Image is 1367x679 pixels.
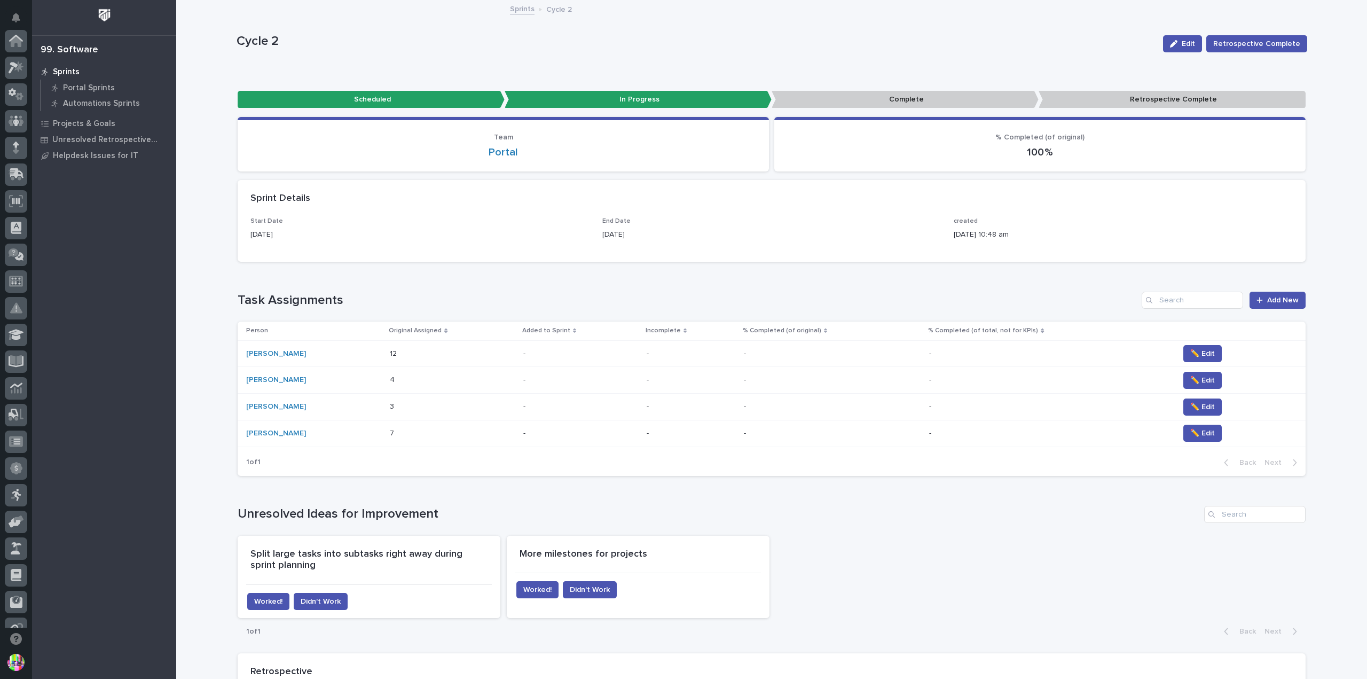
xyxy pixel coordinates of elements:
span: % Completed (of original) [995,134,1085,141]
span: created [954,218,978,224]
span: Next [1264,628,1288,635]
p: [DATE] [602,229,941,240]
p: - [647,427,651,438]
p: - [929,400,933,411]
span: ✏️ Edit [1190,402,1215,412]
p: [DATE] [250,229,590,240]
p: - [523,347,528,358]
a: Portal Sprints [41,80,176,95]
p: - [929,427,933,438]
span: End Date [602,218,631,224]
a: Projects & Goals [32,115,176,131]
p: 7 [390,427,396,438]
button: Back [1215,627,1260,636]
span: Worked! [254,596,282,607]
p: Complete [772,91,1039,108]
button: ✏️ Edit [1183,399,1222,416]
a: Sprints [510,2,535,14]
p: Unresolved Retrospective Tasks [52,135,169,145]
span: Didn't Work [570,584,610,595]
p: - [523,427,528,438]
p: Incomplete [646,325,681,337]
span: Add New [1267,296,1299,304]
span: Edit [1182,40,1195,48]
p: - [647,373,651,385]
a: Sprints [32,64,176,80]
p: Retrospective Complete [1039,91,1306,108]
a: [PERSON_NAME] [246,376,306,385]
button: Worked! [247,593,289,610]
p: Sprints [53,67,80,77]
span: ✏️ Edit [1190,348,1215,359]
span: Didn't Work [301,596,341,607]
tr: [PERSON_NAME] 44 -- -- -- -- ✏️ Edit [238,367,1306,394]
input: Search [1142,292,1243,309]
p: In Progress [505,91,772,108]
a: Automations Sprints [41,96,176,111]
p: 3 [390,400,396,411]
a: [PERSON_NAME] [246,429,306,438]
p: Person [246,325,268,337]
button: Retrospective Complete [1206,35,1307,52]
p: - [744,427,748,438]
p: Portal Sprints [63,83,115,93]
button: Next [1260,458,1306,467]
a: Split large tasks into subtasks right away during sprint planningWorked!Didn't Work [238,536,500,618]
h2: Sprint Details [250,193,310,205]
button: Didn't Work [563,581,617,598]
p: Original Assigned [389,325,442,337]
p: Cycle 2 [546,3,572,14]
p: Helpdesk Issues for IT [53,151,138,161]
p: 12 [390,347,399,358]
p: [DATE] 10:48 am [954,229,1293,240]
p: - [647,400,651,411]
p: Scheduled [238,91,505,108]
button: ✏️ Edit [1183,345,1222,362]
p: 100 % [787,146,1293,159]
span: Back [1233,628,1256,635]
span: Next [1264,459,1288,466]
p: Added to Sprint [522,325,570,337]
p: 1 of 1 [238,449,269,475]
p: Automations Sprints [63,99,140,108]
span: ✏️ Edit [1190,375,1215,386]
span: Start Date [250,218,283,224]
button: Next [1260,627,1306,636]
p: - [647,347,651,358]
p: 1 of 1 [238,619,269,645]
button: Edit [1163,35,1202,52]
tr: [PERSON_NAME] 77 -- -- -- -- ✏️ Edit [238,420,1306,447]
button: Back [1215,458,1260,467]
span: ✏️ Edit [1190,428,1215,439]
span: Back [1233,459,1256,466]
p: % Completed (of original) [743,325,821,337]
p: - [744,347,748,358]
button: Open support chat [5,628,27,650]
a: Helpdesk Issues for IT [32,147,176,163]
a: Portal [489,146,518,159]
a: [PERSON_NAME] [246,349,306,358]
span: Split large tasks into subtasks right away during sprint planning [250,549,465,571]
p: - [929,347,933,358]
h1: Unresolved Ideas for Improvement [238,506,1200,522]
button: users-avatar [5,651,27,674]
a: More milestones for projectsWorked!Didn't Work [507,536,769,618]
tr: [PERSON_NAME] 33 -- -- -- -- ✏️ Edit [238,394,1306,420]
a: Add New [1250,292,1306,309]
button: Didn't Work [294,593,348,610]
span: Retrospective Complete [1213,38,1300,49]
button: Notifications [5,6,27,29]
p: Cycle 2 [237,34,1154,49]
div: Notifications [13,13,27,30]
p: 4 [390,373,397,385]
a: [PERSON_NAME] [246,402,306,411]
p: - [523,373,528,385]
div: 99. Software [41,44,98,56]
p: - [744,373,748,385]
button: Worked! [516,581,559,598]
button: ✏️ Edit [1183,372,1222,389]
input: Search [1204,506,1306,523]
tr: [PERSON_NAME] 1212 -- -- -- -- ✏️ Edit [238,340,1306,367]
span: Team [494,134,513,141]
button: ✏️ Edit [1183,425,1222,442]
